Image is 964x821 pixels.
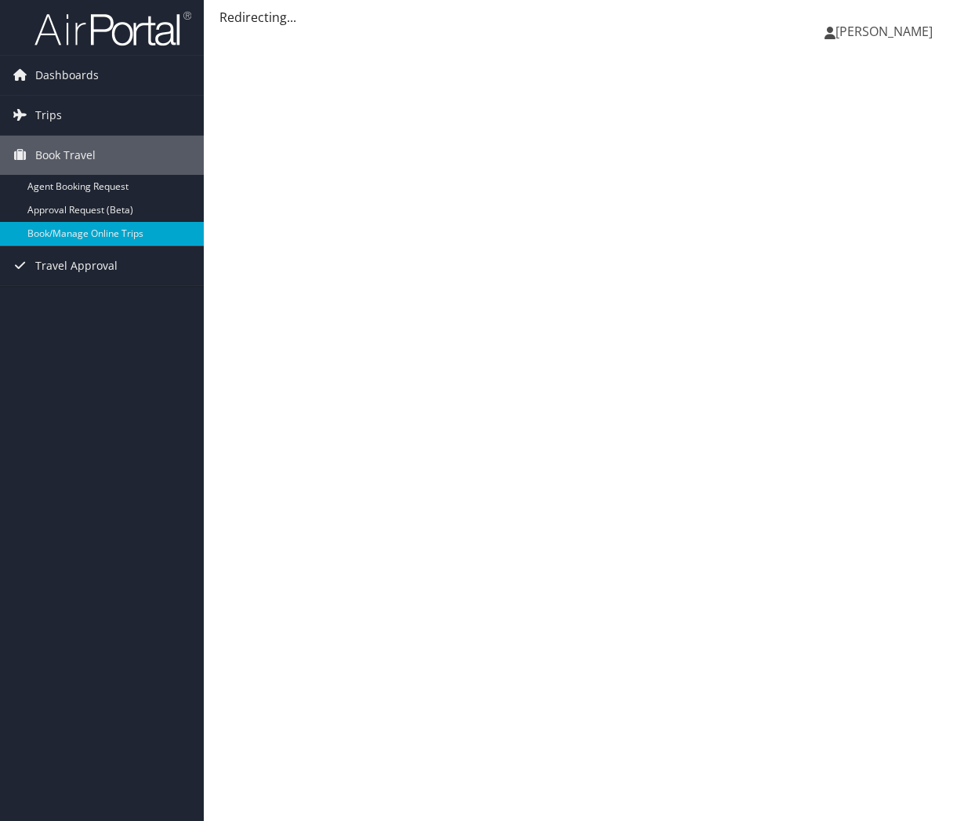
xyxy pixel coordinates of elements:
[35,136,96,175] span: Book Travel
[35,246,118,285] span: Travel Approval
[35,96,62,135] span: Trips
[835,23,933,40] span: [PERSON_NAME]
[35,56,99,95] span: Dashboards
[34,10,191,47] img: airportal-logo.png
[824,8,948,55] a: [PERSON_NAME]
[219,8,948,27] div: Redirecting...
